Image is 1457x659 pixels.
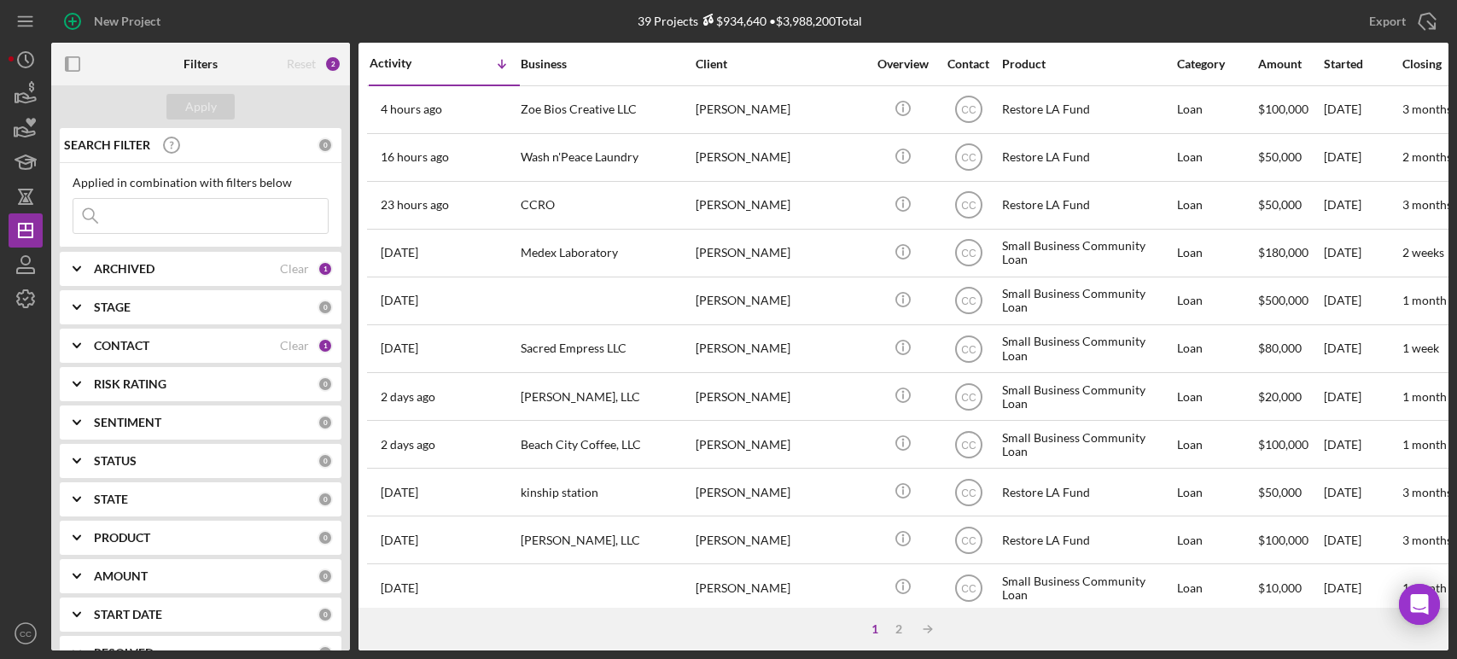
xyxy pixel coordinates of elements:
time: 2 months [1402,149,1452,164]
div: [PERSON_NAME] [696,565,866,610]
div: Restore LA Fund [1002,87,1173,132]
div: 0 [318,300,333,315]
span: $50,000 [1258,197,1302,212]
text: CC [961,248,976,260]
div: Loan [1177,135,1256,180]
div: Small Business Community Loan [1002,326,1173,371]
text: CC [961,487,976,499]
div: Small Business Community Loan [1002,422,1173,467]
b: STATE [94,493,128,506]
div: Small Business Community Loan [1002,278,1173,324]
div: 0 [318,607,333,622]
div: Restore LA Fund [1002,517,1173,563]
div: [PERSON_NAME] [696,326,866,371]
div: Sacred Empress LLC [521,326,691,371]
div: Applied in combination with filters below [73,176,329,190]
time: 1 month [1402,389,1447,404]
div: [PERSON_NAME] [696,183,866,228]
div: [DATE] [1324,230,1401,276]
div: [PERSON_NAME] [696,469,866,515]
div: [PERSON_NAME] [696,374,866,419]
b: AMOUNT [94,569,148,583]
time: 3 months [1402,485,1452,499]
div: [DATE] [1324,422,1401,467]
div: [PERSON_NAME] [696,135,866,180]
div: 0 [318,415,333,430]
div: [DATE] [1324,374,1401,419]
div: Loan [1177,230,1256,276]
div: Category [1177,57,1256,71]
div: [PERSON_NAME], LLC [521,374,691,419]
div: [DATE] [1324,326,1401,371]
div: 1 [318,338,333,353]
span: $180,000 [1258,245,1308,260]
b: Filters [184,57,218,71]
div: Client [696,57,866,71]
div: Small Business Community Loan [1002,230,1173,276]
div: Loan [1177,183,1256,228]
div: [PERSON_NAME] [696,230,866,276]
time: 2025-10-14 17:00 [381,341,418,355]
div: Small Business Community Loan [1002,565,1173,610]
div: [DATE] [1324,278,1401,324]
div: Loan [1177,469,1256,515]
div: $934,640 [698,14,766,28]
div: [DATE] [1324,565,1401,610]
div: Beach City Coffee, LLC [521,422,691,467]
b: STATUS [94,454,137,468]
div: Loan [1177,517,1256,563]
div: Medex Laboratory [521,230,691,276]
div: [DATE] [1324,517,1401,563]
div: Started [1324,57,1401,71]
div: [PERSON_NAME] [696,87,866,132]
div: Activity [370,56,445,70]
b: SENTIMENT [94,416,161,429]
div: [DATE] [1324,87,1401,132]
div: Wash n'Peace Laundry [521,135,691,180]
span: $50,000 [1258,485,1302,499]
div: 0 [318,492,333,507]
time: 1 month [1402,437,1447,452]
button: Export [1352,4,1448,38]
div: Zoe Bios Creative LLC [521,87,691,132]
div: Clear [280,262,309,276]
div: [DATE] [1324,469,1401,515]
div: [DATE] [1324,135,1401,180]
div: New Project [94,4,160,38]
div: 2 [887,622,911,636]
b: CONTACT [94,339,149,353]
text: CC [961,104,976,116]
div: [DATE] [1324,183,1401,228]
time: 2025-10-14 21:12 [381,198,449,212]
div: Export [1369,4,1406,38]
span: $80,000 [1258,341,1302,355]
b: ARCHIVED [94,262,154,276]
div: Loan [1177,422,1256,467]
div: Open Intercom Messenger [1399,584,1440,625]
text: CC [20,629,32,639]
time: 3 months [1402,102,1452,116]
b: PRODUCT [94,531,150,545]
b: RISK RATING [94,377,166,391]
span: $100,000 [1258,437,1308,452]
text: CC [961,152,976,164]
time: 2025-10-15 04:36 [381,150,449,164]
button: Apply [166,94,235,120]
time: 2025-10-14 19:35 [381,294,418,307]
div: 2 [324,55,341,73]
text: CC [961,295,976,307]
div: Reset [287,57,316,71]
time: 2025-10-13 05:44 [381,486,418,499]
div: 1 [318,261,333,277]
text: CC [961,439,976,451]
b: SEARCH FILTER [64,138,150,152]
div: [PERSON_NAME], LLC [521,517,691,563]
text: CC [961,343,976,355]
time: 2025-10-13 18:00 [381,438,435,452]
time: 2 weeks [1402,245,1444,260]
div: [PERSON_NAME] [696,422,866,467]
div: [PERSON_NAME] [696,278,866,324]
div: [PERSON_NAME] [696,517,866,563]
div: 0 [318,453,333,469]
div: CCRO [521,183,691,228]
